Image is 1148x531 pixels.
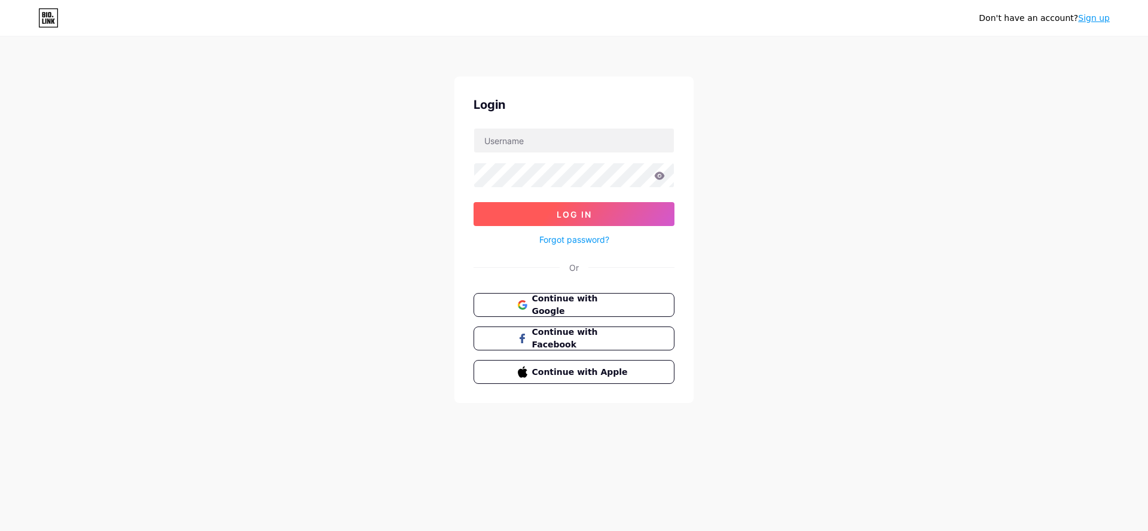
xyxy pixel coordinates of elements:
[539,233,609,246] a: Forgot password?
[474,293,674,317] button: Continue with Google
[474,96,674,114] div: Login
[532,326,631,351] span: Continue with Facebook
[1078,13,1110,23] a: Sign up
[532,366,631,379] span: Continue with Apple
[979,12,1110,25] div: Don't have an account?
[557,209,592,219] span: Log In
[474,202,674,226] button: Log In
[474,129,674,152] input: Username
[474,360,674,384] button: Continue with Apple
[569,261,579,274] div: Or
[474,326,674,350] button: Continue with Facebook
[532,292,631,318] span: Continue with Google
